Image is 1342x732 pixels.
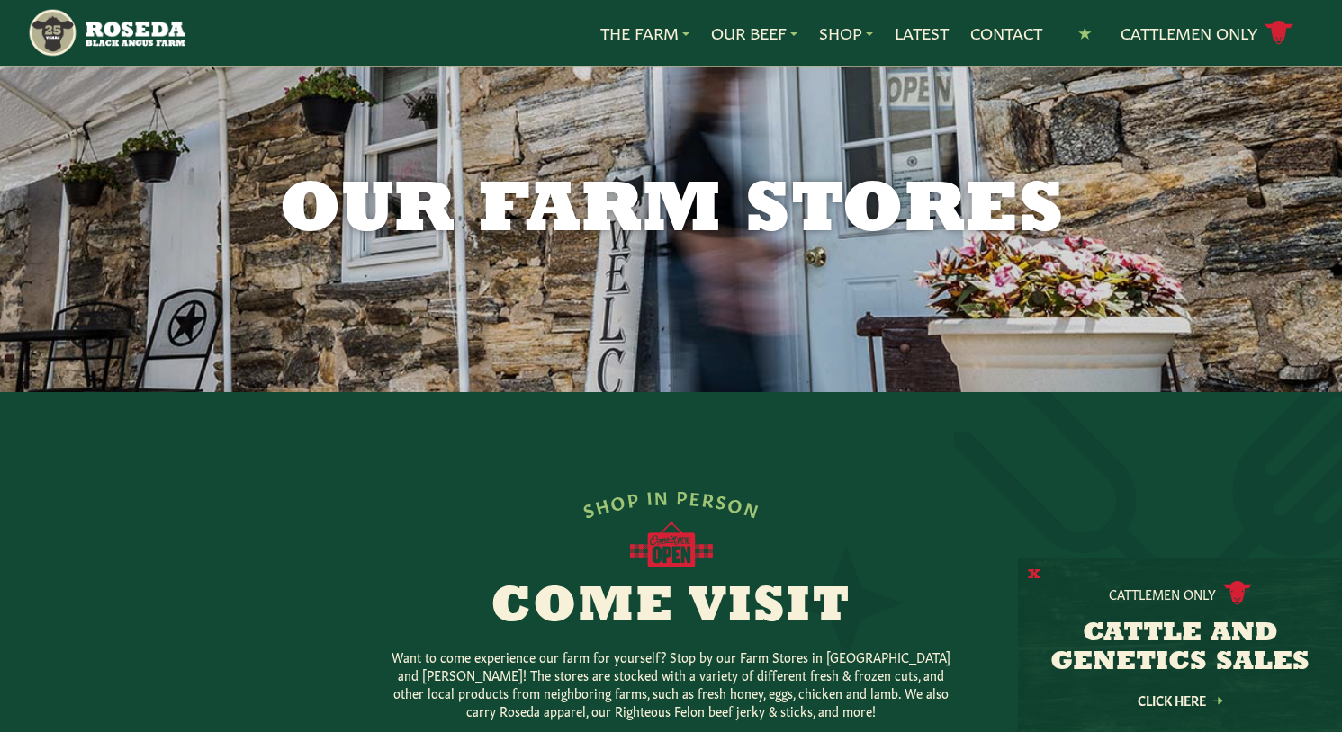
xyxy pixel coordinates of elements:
span: N [742,496,762,520]
img: cattle-icon.svg [1223,581,1252,605]
button: X [1028,566,1040,585]
div: SHOP IN PERSON [580,486,763,521]
p: Cattlemen Only [1109,585,1216,603]
h1: Our Farm Stores [211,176,1132,248]
a: Cattlemen Only [1121,17,1293,49]
span: E [689,487,703,507]
a: Our Beef [711,22,797,45]
span: I [644,487,653,507]
a: Contact [970,22,1042,45]
span: P [625,487,640,509]
span: N [653,486,670,506]
span: R [700,487,716,509]
p: Want to come experience our farm for yourself? Stop by our Farm Stores in [GEOGRAPHIC_DATA] and [... [383,647,959,719]
a: Click Here [1099,694,1261,706]
a: Latest [895,22,949,45]
span: S [580,497,597,520]
span: P [675,486,689,506]
a: The Farm [600,22,689,45]
span: S [714,490,729,512]
h2: Come Visit [326,583,1017,633]
img: https://roseda.com/wp-content/uploads/2021/05/roseda-25-header.png [27,7,185,58]
span: O [725,492,746,515]
a: Shop [819,22,873,45]
span: O [608,489,627,512]
h3: CATTLE AND GENETICS SALES [1040,620,1319,677]
span: H [592,493,612,516]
